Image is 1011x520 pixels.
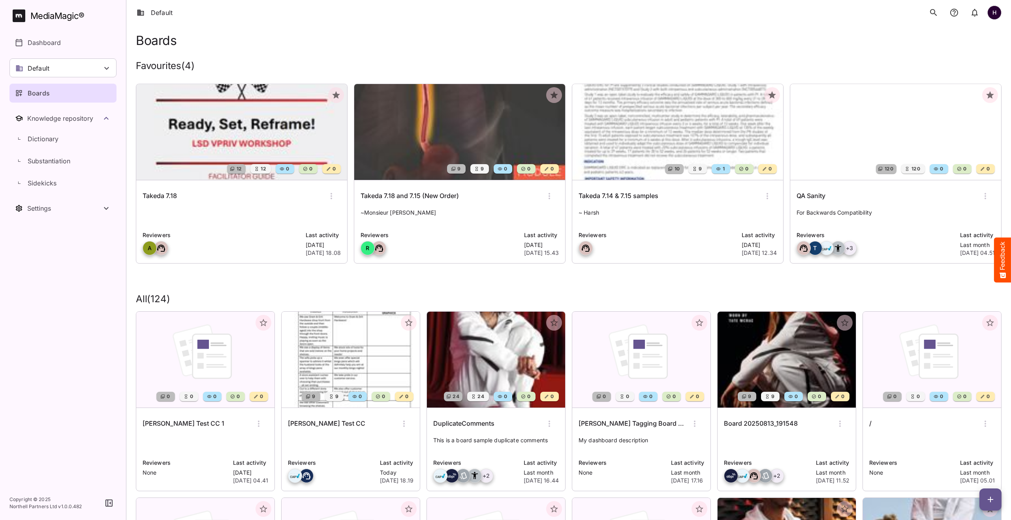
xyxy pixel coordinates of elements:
[9,109,117,194] nav: Knowledge repository
[361,231,519,239] p: Reviewers
[960,469,995,477] p: Last month
[361,191,459,201] h6: Takeda 7.18 and 7.15 (New Order)
[28,178,56,188] p: Sidekicks
[143,191,177,201] h6: Takeda 7.18
[579,458,666,467] p: Reviewers
[893,393,896,400] span: 0
[869,469,955,477] p: None
[916,393,920,400] span: 0
[797,231,955,239] p: Reviewers
[9,152,117,170] a: Substantiation
[986,393,990,400] span: 0
[742,231,777,239] p: Last activity
[380,469,413,477] p: Today
[212,393,216,400] span: 0
[9,84,117,103] a: Boards
[994,238,1011,282] button: Feedback
[288,419,365,429] h6: [PERSON_NAME] Test CC
[797,209,995,224] p: For Backwards Compatibility
[967,5,983,21] button: notifications
[962,165,966,173] span: 0
[671,469,704,477] p: Last month
[579,209,777,224] p: ~ Harsh
[816,458,849,467] p: Last activity
[480,165,484,173] span: 9
[13,9,117,22] a: MediaMagic®
[358,393,362,400] span: 0
[306,231,341,239] p: Last activity
[136,84,347,180] img: Takeda 7.18
[143,419,224,429] h6: [PERSON_NAME] Test CC 1
[452,393,459,400] span: 24
[28,134,59,144] p: Dictionary
[236,393,240,400] span: 0
[334,393,338,400] span: 9
[136,33,177,48] h1: Boards
[136,294,1002,305] h2: All ( 124 )
[986,165,990,173] span: 0
[579,436,704,452] p: My dashboard description
[960,231,995,239] p: Last activity
[946,5,962,21] button: notifications
[674,165,680,173] span: 10
[526,165,530,173] span: 0
[143,469,228,477] p: None
[524,249,559,257] p: [DATE] 15.43
[695,393,699,400] span: 0
[926,5,941,21] button: search
[136,60,194,82] h2: Favourites ( 4 )
[579,419,685,429] h6: [PERSON_NAME] Tagging Board Test
[9,199,117,218] button: Toggle Settings
[143,458,228,467] p: Reviewers
[9,174,117,193] a: Sidekicks
[816,469,849,477] p: Last month
[960,241,995,249] p: Last month
[311,393,315,400] span: 9
[550,393,554,400] span: 0
[550,165,554,173] span: 0
[744,165,748,173] span: 0
[671,458,704,467] p: Last activity
[840,393,844,400] span: 0
[9,109,117,128] button: Toggle Knowledge repository
[960,249,995,257] p: [DATE] 04.51
[648,393,652,400] span: 0
[742,249,777,257] p: [DATE] 12.34
[189,393,193,400] span: 0
[724,458,811,467] p: Reviewers
[260,165,266,173] span: 12
[404,393,408,400] span: 0
[671,477,704,484] p: [DATE] 17.16
[524,469,559,477] p: Last month
[672,393,676,400] span: 0
[524,231,559,239] p: Last activity
[361,209,559,224] p: ~Monsieur [PERSON_NAME]
[747,393,751,400] span: 9
[136,312,274,408] img: Rita Test CC 1
[479,469,493,483] div: + 2
[380,477,413,484] p: [DATE] 18.19
[960,458,995,467] p: Last activity
[285,165,289,173] span: 0
[742,241,777,249] p: [DATE]
[869,458,955,467] p: Reviewers
[503,165,507,173] span: 0
[503,393,507,400] span: 0
[960,477,995,484] p: [DATE] 05.01
[332,165,336,173] span: 0
[863,312,1001,408] img: /
[579,191,658,201] h6: Takeda 7.14 & 7.15 samples
[427,312,565,408] img: DuplicateComments
[770,393,774,400] span: 9
[816,477,849,484] p: [DATE] 11.52
[572,312,710,408] img: Kevin Tagging Board Test
[911,165,920,173] span: 120
[524,241,559,249] p: [DATE]
[842,241,857,255] div: + 3
[259,393,263,400] span: 0
[306,241,341,249] p: [DATE]
[794,393,798,400] span: 0
[790,84,1001,180] img: QA Sanity
[233,458,268,467] p: Last activity
[143,231,301,239] p: Reviewers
